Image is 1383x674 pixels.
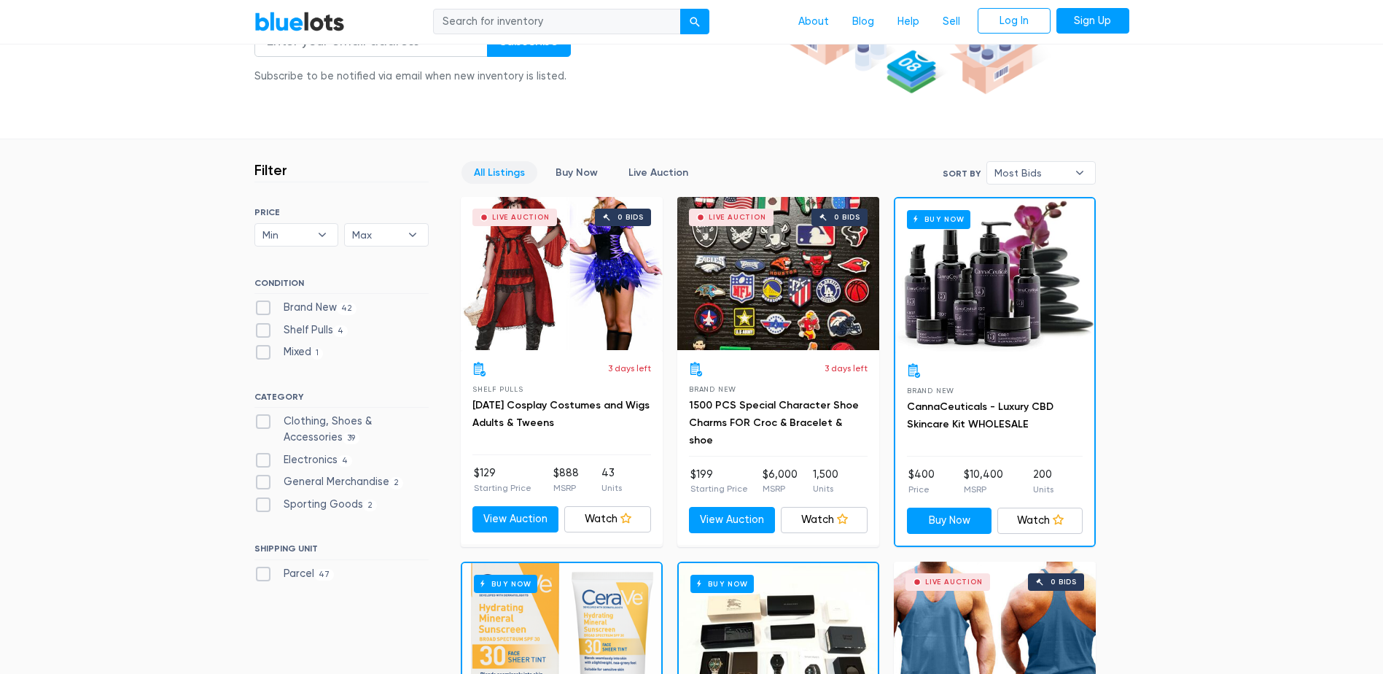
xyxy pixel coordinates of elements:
[825,362,868,375] p: 3 days left
[763,482,798,495] p: MSRP
[709,214,766,221] div: Live Auction
[931,8,972,36] a: Sell
[616,161,701,184] a: Live Auction
[553,481,579,495] p: MSRP
[601,481,622,495] p: Units
[601,465,622,495] li: 43
[994,162,1067,184] span: Most Bids
[964,467,1003,496] li: $10,400
[690,467,748,496] li: $199
[254,344,324,360] label: Mixed
[461,161,537,184] a: All Listings
[262,224,311,246] span: Min
[254,69,571,85] div: Subscribe to be notified via email when new inventory is listed.
[307,224,338,246] b: ▾
[1033,483,1053,496] p: Units
[813,467,838,496] li: 1,500
[254,414,429,445] label: Clothing, Shoes & Accessories
[690,482,748,495] p: Starting Price
[564,506,651,532] a: Watch
[254,207,429,217] h6: PRICE
[543,161,610,184] a: Buy Now
[689,507,776,533] a: View Auction
[337,303,357,314] span: 42
[433,9,681,35] input: Search for inventory
[925,578,983,586] div: Live Auction
[907,210,970,228] h6: Buy Now
[254,474,404,490] label: General Merchandise
[908,483,935,496] p: Price
[254,497,378,513] label: Sporting Goods
[553,465,579,495] li: $888
[389,477,404,489] span: 2
[397,224,428,246] b: ▾
[352,224,400,246] span: Max
[254,11,345,32] a: BlueLots
[254,452,353,468] label: Electronics
[813,482,838,495] p: Units
[314,569,335,581] span: 47
[964,483,1003,496] p: MSRP
[333,325,348,337] span: 4
[1056,8,1129,34] a: Sign Up
[254,322,348,338] label: Shelf Pulls
[472,399,650,429] a: [DATE] Cosplay Costumes and Wigs Adults & Tweens
[907,387,954,395] span: Brand New
[1033,467,1053,496] li: 200
[841,8,886,36] a: Blog
[1051,578,1077,586] div: 0 bids
[886,8,931,36] a: Help
[689,385,736,393] span: Brand New
[474,481,531,495] p: Starting Price
[677,197,879,350] a: Live Auction 0 bids
[254,278,429,294] h6: CONDITION
[997,508,1083,534] a: Watch
[254,566,335,582] label: Parcel
[474,465,531,495] li: $129
[763,467,798,496] li: $6,000
[311,348,324,360] span: 1
[472,506,559,532] a: View Auction
[834,214,860,221] div: 0 bids
[254,300,357,316] label: Brand New
[472,385,523,393] span: Shelf Pulls
[338,455,353,467] span: 4
[781,507,868,533] a: Watch
[978,8,1051,34] a: Log In
[689,399,859,446] a: 1500 PCS Special Character Shoe Charms FOR Croc & Bracelet & shoe
[254,161,287,179] h3: Filter
[908,467,935,496] li: $400
[461,197,663,350] a: Live Auction 0 bids
[254,543,429,559] h6: SHIPPING UNIT
[618,214,644,221] div: 0 bids
[254,392,429,408] h6: CATEGORY
[608,362,651,375] p: 3 days left
[363,500,378,511] span: 2
[907,508,992,534] a: Buy Now
[492,214,550,221] div: Live Auction
[1064,162,1095,184] b: ▾
[474,575,537,593] h6: Buy Now
[787,8,841,36] a: About
[907,400,1053,430] a: CannaCeuticals - Luxury CBD Skincare Kit WHOLESALE
[690,575,754,593] h6: Buy Now
[895,198,1094,352] a: Buy Now
[343,433,360,444] span: 39
[943,167,981,180] label: Sort By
